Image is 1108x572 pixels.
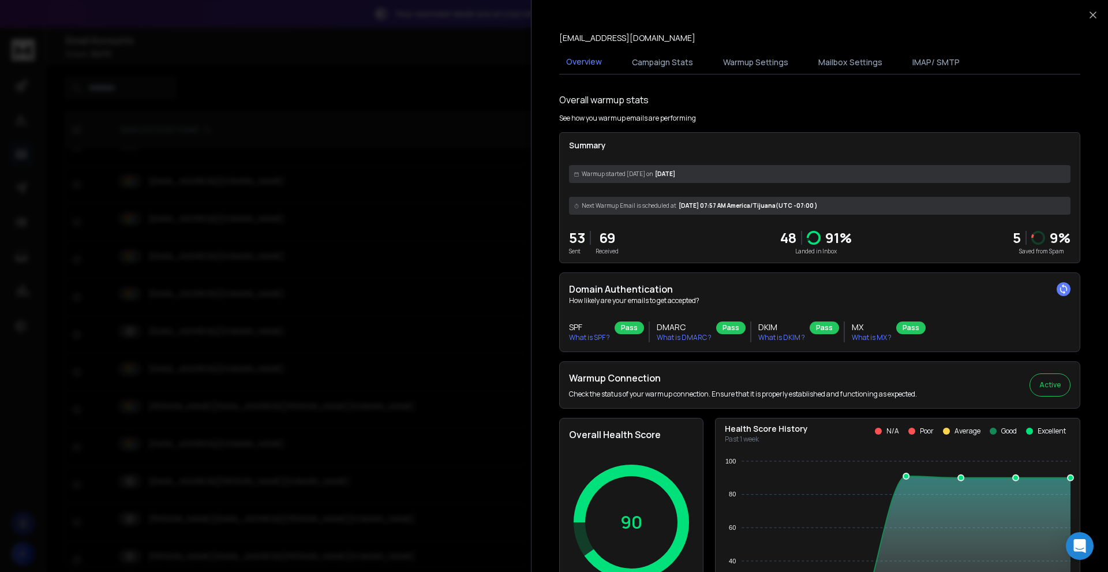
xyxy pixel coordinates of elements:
[729,524,736,531] tspan: 60
[729,558,736,564] tspan: 40
[596,247,619,256] p: Received
[569,321,610,333] h3: SPF
[886,427,899,436] p: N/A
[582,201,676,210] span: Next Warmup Email is scheduled at
[569,140,1070,151] p: Summary
[569,296,1070,305] p: How likely are your emails to get accepted?
[559,32,695,44] p: [EMAIL_ADDRESS][DOMAIN_NAME]
[1013,247,1070,256] p: Saved from Spam
[569,197,1070,215] div: [DATE] 07:57 AM America/Tijuana (UTC -07:00 )
[825,229,852,247] p: 91 %
[615,321,644,334] div: Pass
[852,333,892,342] p: What is MX ?
[920,427,934,436] p: Poor
[620,512,642,533] p: 90
[569,371,917,385] h2: Warmup Connection
[716,321,746,334] div: Pass
[559,49,609,76] button: Overview
[905,50,967,75] button: IMAP/ SMTP
[596,229,619,247] p: 69
[1050,229,1070,247] p: 9 %
[657,333,712,342] p: What is DMARC ?
[758,321,805,333] h3: DKIM
[725,423,808,435] p: Health Score History
[852,321,892,333] h3: MX
[725,458,736,465] tspan: 100
[729,491,736,498] tspan: 80
[569,333,610,342] p: What is SPF ?
[780,229,796,247] p: 48
[582,170,653,178] span: Warmup started [DATE] on
[716,50,795,75] button: Warmup Settings
[1013,228,1021,247] strong: 5
[725,435,808,444] p: Past 1 week
[559,93,649,107] h1: Overall warmup stats
[569,247,585,256] p: Sent
[1030,373,1070,397] button: Active
[811,50,889,75] button: Mailbox Settings
[1066,532,1094,560] div: Open Intercom Messenger
[758,333,805,342] p: What is DKIM ?
[569,229,585,247] p: 53
[780,247,852,256] p: Landed in Inbox
[569,165,1070,183] div: [DATE]
[1038,427,1066,436] p: Excellent
[569,282,1070,296] h2: Domain Authentication
[954,427,980,436] p: Average
[810,321,839,334] div: Pass
[896,321,926,334] div: Pass
[1001,427,1017,436] p: Good
[569,390,917,399] p: Check the status of your warmup connection. Ensure that it is properly established and functionin...
[569,428,694,442] h2: Overall Health Score
[625,50,700,75] button: Campaign Stats
[657,321,712,333] h3: DMARC
[559,114,696,123] p: See how you warmup emails are performing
